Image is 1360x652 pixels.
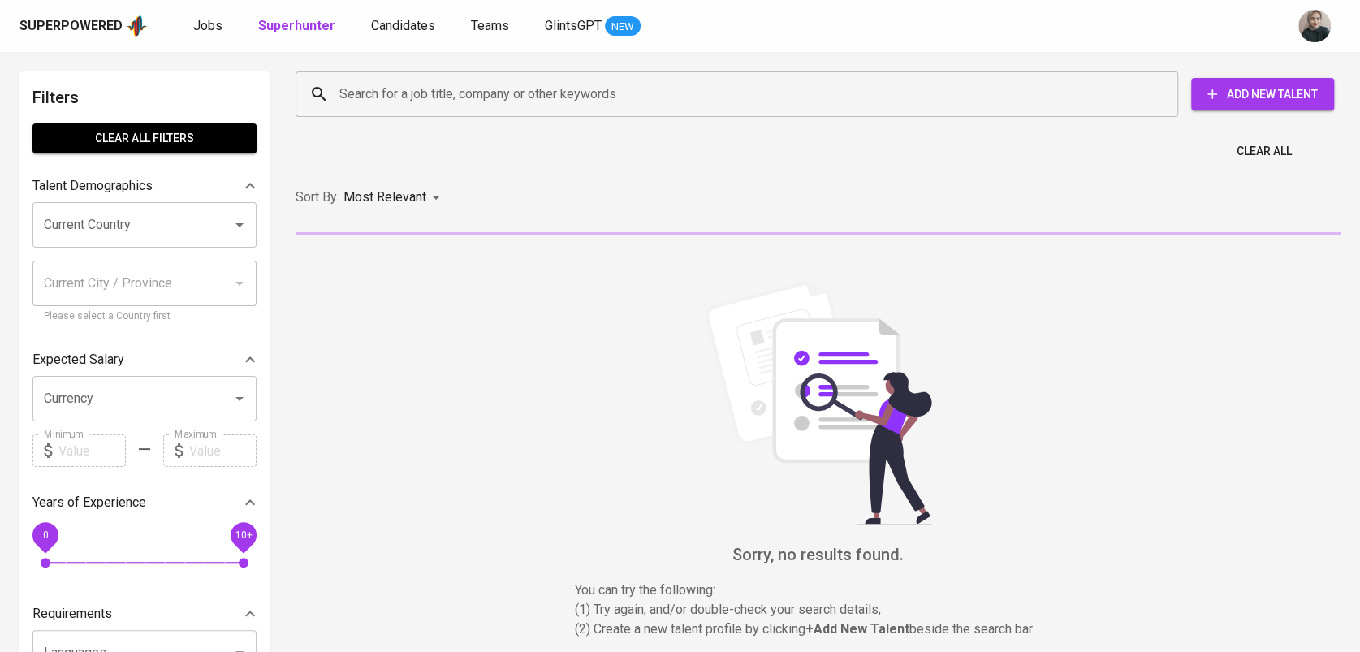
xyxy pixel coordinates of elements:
h6: Sorry, no results found. [296,542,1341,568]
img: rani.kulsum@glints.com [1298,10,1331,42]
a: Superpoweredapp logo [19,14,148,38]
span: Clear All [1237,141,1292,162]
h6: Filters [32,84,257,110]
b: + Add New Talent [805,621,909,637]
p: Please select a Country first [44,309,245,325]
a: GlintsGPT NEW [545,16,641,37]
div: Years of Experience [32,486,257,519]
button: Clear All filters [32,123,257,153]
button: Clear All [1230,136,1298,166]
a: Superhunter [258,16,339,37]
img: file_searching.svg [697,281,940,525]
a: Teams [471,16,512,37]
input: Value [58,434,126,467]
p: (2) Create a new talent profile by clicking beside the search bar. [575,620,1062,639]
span: GlintsGPT [545,18,602,33]
a: Candidates [371,16,438,37]
p: Sort By [296,188,337,207]
span: Add New Talent [1204,84,1321,105]
span: Jobs [193,18,222,33]
p: Years of Experience [32,493,146,512]
input: Value [189,434,257,467]
span: Teams [471,18,509,33]
button: Add New Talent [1191,78,1334,110]
p: You can try the following : [575,581,1062,600]
div: Superpowered [19,17,123,36]
p: Talent Demographics [32,176,153,196]
span: NEW [605,19,641,35]
button: Open [228,214,251,236]
div: Talent Demographics [32,170,257,202]
span: Clear All filters [45,128,244,149]
div: Requirements [32,598,257,630]
div: Expected Salary [32,343,257,376]
span: 0 [42,529,48,541]
div: Most Relevant [343,183,446,213]
p: Expected Salary [32,350,124,369]
button: Open [228,387,251,410]
p: Requirements [32,604,112,624]
img: app logo [126,14,148,38]
span: 10+ [235,529,252,541]
a: Jobs [193,16,226,37]
p: Most Relevant [343,188,426,207]
b: Superhunter [258,18,335,33]
span: Candidates [371,18,435,33]
p: (1) Try again, and/or double-check your search details, [575,600,1062,620]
